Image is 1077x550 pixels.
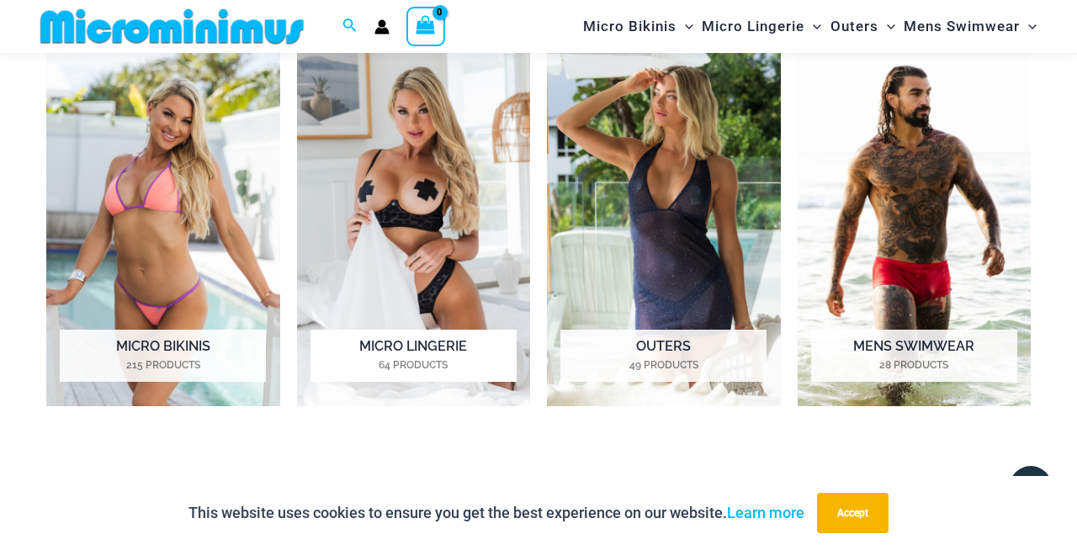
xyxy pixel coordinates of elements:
[60,330,266,382] h2: Micro Bikinis
[583,5,676,48] span: Micro Bikinis
[547,45,781,407] a: Visit product category Outers
[899,5,1041,48] a: Mens SwimwearMenu ToggleMenu Toggle
[406,7,445,45] a: View Shopping Cart, empty
[798,45,1032,407] a: Visit product category Mens Swimwear
[297,45,531,407] img: Micro Lingerie
[727,504,804,521] a: Learn more
[811,330,1017,382] h2: Mens Swimwear
[826,5,899,48] a: OutersMenu ToggleMenu Toggle
[560,357,767,373] mark: 49 Products
[1020,5,1037,48] span: Menu Toggle
[188,500,804,526] p: This website uses cookies to ensure you get the best experience on our website.
[676,5,693,48] span: Menu Toggle
[804,5,821,48] span: Menu Toggle
[46,45,280,407] a: Visit product category Micro Bikinis
[798,45,1032,407] img: Mens Swimwear
[297,45,531,407] a: Visit product category Micro Lingerie
[310,330,517,382] h2: Micro Lingerie
[878,5,895,48] span: Menu Toggle
[310,357,517,373] mark: 64 Products
[60,357,266,373] mark: 215 Products
[811,357,1017,373] mark: 28 Products
[342,16,358,37] a: Search icon link
[34,8,310,45] img: MM SHOP LOGO FLAT
[374,19,390,34] a: Account icon link
[817,493,889,533] button: Accept
[698,5,825,48] a: Micro LingerieMenu ToggleMenu Toggle
[576,3,1043,50] nav: Site Navigation
[579,5,698,48] a: Micro BikinisMenu ToggleMenu Toggle
[560,330,767,382] h2: Outers
[830,5,878,48] span: Outers
[547,45,781,407] img: Outers
[46,45,280,407] img: Micro Bikinis
[702,5,804,48] span: Micro Lingerie
[904,5,1020,48] span: Mens Swimwear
